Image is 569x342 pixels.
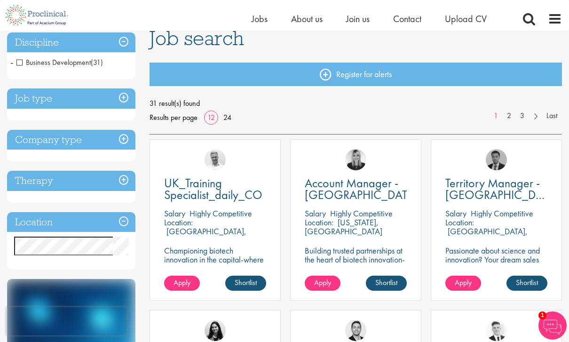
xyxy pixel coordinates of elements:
[486,320,507,341] img: Nicolas Daniel
[445,246,547,282] p: Passionate about science and innovation? Your dream sales job as Territory Manager awaits!
[205,149,226,170] img: Joshua Bye
[515,111,529,121] a: 3
[542,111,562,121] a: Last
[445,175,562,215] span: Territory Manager - [GEOGRAPHIC_DATA], [GEOGRAPHIC_DATA]
[445,13,487,25] a: Upload CV
[164,246,266,291] p: Championing biotech innovation in the capital-where strategic account management meets scientific...
[305,175,418,203] span: Account Manager - [GEOGRAPHIC_DATA]
[252,13,268,25] a: Jobs
[150,96,562,111] span: 31 result(s) found
[305,217,333,228] span: Location:
[305,246,407,291] p: Building trusted partnerships at the heart of biotech innovation-where strategic account manageme...
[16,57,91,67] span: Business Development
[305,276,340,291] a: Apply
[366,276,407,291] a: Shortlist
[445,226,528,246] p: [GEOGRAPHIC_DATA], [GEOGRAPHIC_DATA]
[164,226,246,246] p: [GEOGRAPHIC_DATA], [GEOGRAPHIC_DATA]
[21,69,69,79] span: Partnering
[225,276,266,291] a: Shortlist
[486,149,507,170] img: Carl Gbolade
[538,311,567,340] img: Chatbot
[506,276,547,291] a: Shortlist
[174,278,190,287] span: Apply
[60,69,69,79] span: (1)
[502,111,516,121] a: 2
[164,276,200,291] a: Apply
[7,32,135,53] h3: Discipline
[489,111,503,121] a: 1
[150,63,562,86] a: Register for alerts
[471,208,533,219] p: Highly Competitive
[305,208,326,219] span: Salary
[164,208,185,219] span: Salary
[7,212,135,232] h3: Location
[16,57,103,67] span: Business Development
[205,320,226,341] img: Indre Stankeviciute
[314,278,331,287] span: Apply
[220,112,235,122] a: 24
[330,208,393,219] p: Highly Competitive
[455,278,472,287] span: Apply
[445,177,547,201] a: Territory Manager - [GEOGRAPHIC_DATA], [GEOGRAPHIC_DATA]
[21,69,60,79] span: Partnering
[445,208,466,219] span: Salary
[445,217,474,228] span: Location:
[345,149,366,170] img: Janelle Jones
[164,177,266,201] a: UK_Training Specialist_daily_CO
[204,112,218,122] a: 12
[10,55,13,69] span: -
[7,307,127,335] iframe: reCAPTCHA
[164,175,262,203] span: UK_Training Specialist_daily_CO
[345,320,366,341] img: Parker Jensen
[291,13,323,25] a: About us
[346,13,370,25] a: Join us
[445,276,481,291] a: Apply
[150,25,244,51] span: Job search
[305,217,382,237] p: [US_STATE], [GEOGRAPHIC_DATA]
[190,208,252,219] p: Highly Competitive
[164,217,193,228] span: Location:
[538,311,546,319] span: 1
[150,111,198,125] span: Results per page
[7,171,135,191] h3: Therapy
[91,57,103,67] span: (31)
[7,130,135,150] h3: Company type
[393,13,421,25] a: Contact
[305,177,407,201] a: Account Manager - [GEOGRAPHIC_DATA]
[7,88,135,109] h3: Job type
